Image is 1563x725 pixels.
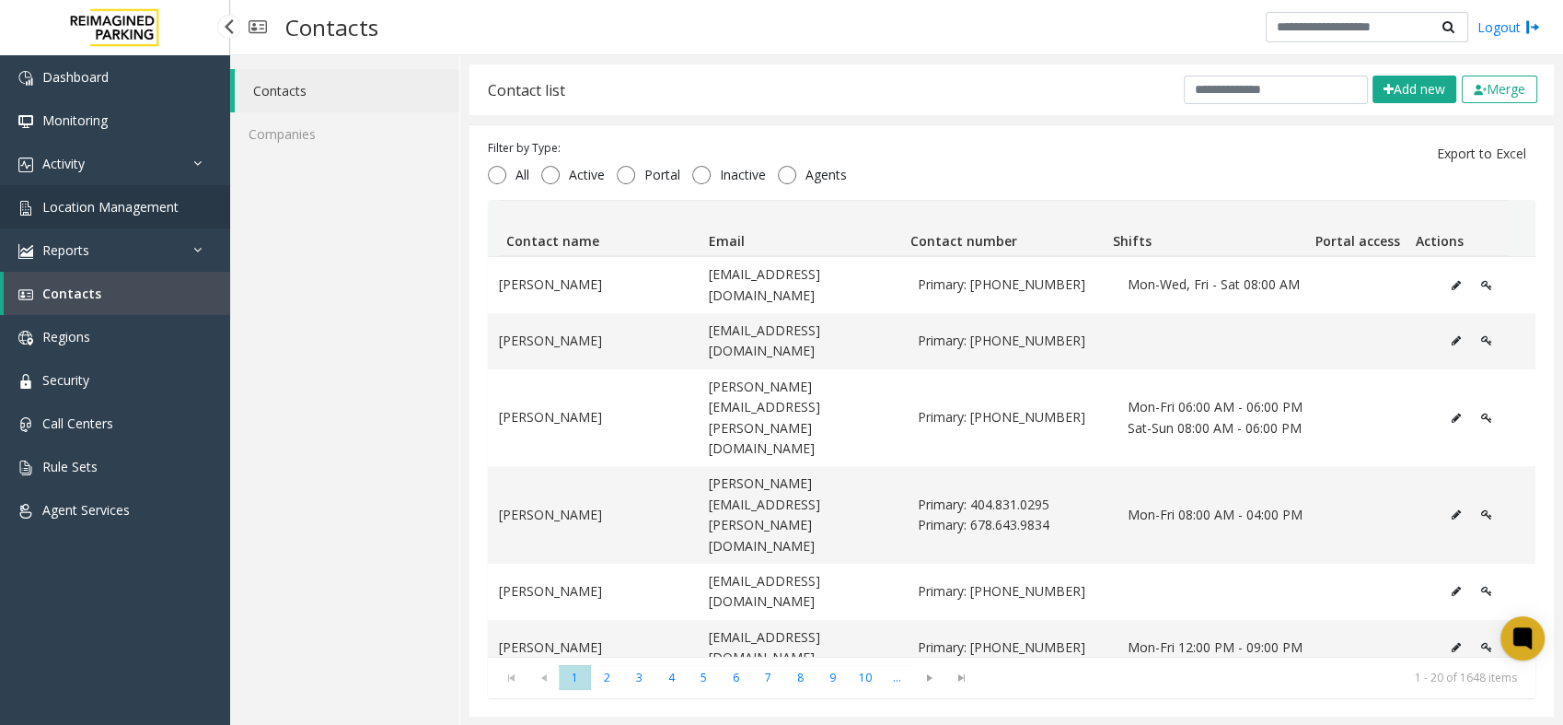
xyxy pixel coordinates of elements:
td: [PERSON_NAME][EMAIL_ADDRESS][PERSON_NAME][DOMAIN_NAME] [698,369,908,467]
span: Page 1 [559,665,591,690]
button: Edit Portal Access [1471,404,1502,432]
button: Merge [1462,76,1537,103]
span: Mon-Wed, Fri - Sat 08:00 AM [1128,275,1315,295]
input: Inactive [692,166,711,184]
button: Edit Portal Access [1471,501,1502,529]
img: check [1474,85,1487,96]
img: 'icon' [18,158,33,172]
td: [PERSON_NAME] [488,620,698,676]
span: Dashboard [42,68,109,86]
span: Contacts [42,285,101,302]
img: 'icon' [18,417,33,432]
img: 'icon' [18,461,33,475]
span: Location Management [42,198,179,216]
button: Edit [1441,501,1471,529]
td: [PERSON_NAME] [488,257,698,313]
input: Agents [778,166,796,184]
img: 'icon' [18,71,33,86]
span: Reports [42,241,89,259]
span: Rule Sets [42,458,98,475]
span: Security [42,371,89,389]
div: Filter by Type: [488,140,856,157]
th: Contact name [499,201,700,256]
input: All [488,166,506,184]
div: Data table [488,200,1535,657]
img: 'icon' [18,504,33,519]
span: Page 5 [688,665,720,690]
button: Add new [1372,76,1456,103]
button: Export to Excel [1426,139,1537,169]
img: logout [1525,18,1540,37]
h3: Contacts [276,5,388,50]
span: Go to the last page [945,665,978,691]
span: Active [560,166,614,184]
span: Activity [42,155,85,172]
button: Edit [1441,578,1471,605]
td: [PERSON_NAME] [488,369,698,467]
button: Edit Portal Access [1471,578,1502,605]
span: Regions [42,328,90,345]
span: Mon-Fri 12:00 PM - 09:00 PM [1128,637,1315,658]
div: Contact list [488,78,565,102]
th: Contact number [903,201,1105,256]
span: Go to the next page [913,665,945,691]
button: Edit [1441,404,1471,432]
img: 'icon' [18,374,33,389]
span: Go to the last page [949,671,974,685]
span: Page 3 [623,665,655,690]
td: [PERSON_NAME] [488,564,698,620]
span: Inactive [711,166,775,184]
span: Page 9 [816,665,849,690]
td: [EMAIL_ADDRESS][DOMAIN_NAME] [698,564,908,620]
th: Email [700,201,902,256]
span: Primary: 678.643.9834 [918,515,1106,535]
th: Actions [1407,201,1509,256]
span: Mon-Fri 06:00 AM - 06:00 PM [1128,397,1315,417]
span: Page 6 [720,665,752,690]
input: Active [541,166,560,184]
kendo-pager-info: 1 - 20 of 1648 items [989,670,1517,685]
a: Contacts [235,69,459,112]
button: Edit Portal Access [1471,272,1502,299]
a: Contacts [4,272,230,315]
img: 'icon' [18,244,33,259]
a: Companies [230,112,459,156]
a: Logout [1477,18,1540,37]
span: Go to the next page [917,671,942,685]
span: Primary: 404-409-1757 [918,407,1106,427]
span: Page 4 [655,665,688,690]
input: Portal [617,166,635,184]
img: pageIcon [249,5,267,50]
td: [PERSON_NAME][EMAIL_ADDRESS][PERSON_NAME][DOMAIN_NAME] [698,466,908,564]
img: 'icon' [18,114,33,129]
button: Edit [1441,634,1471,661]
th: Portal access [1307,201,1408,256]
span: Monitoring [42,111,108,129]
span: Primary: 404-536-4923 [918,581,1106,602]
span: Primary: 404-688-6492 [918,331,1106,351]
span: Portal [635,166,689,184]
span: Agent Services [42,501,130,519]
button: Edit Portal Access [1471,327,1502,355]
img: 'icon' [18,331,33,345]
td: [EMAIL_ADDRESS][DOMAIN_NAME] [698,257,908,313]
span: Page 2 [591,665,623,690]
td: [PERSON_NAME] [488,466,698,564]
span: Page 7 [752,665,784,690]
span: Call Centers [42,415,113,432]
td: [EMAIL_ADDRESS][DOMAIN_NAME] [698,313,908,369]
th: Shifts [1105,201,1306,256]
span: Page 8 [784,665,816,690]
img: 'icon' [18,201,33,216]
button: Edit [1441,272,1471,299]
span: Page 11 [881,665,913,690]
span: Sat-Sun 08:00 AM - 06:00 PM [1128,418,1315,439]
td: [EMAIL_ADDRESS][DOMAIN_NAME] [698,620,908,676]
span: Page 10 [849,665,881,690]
button: Edit [1441,327,1471,355]
button: Edit Portal Access [1471,634,1502,661]
span: Primary: 404.831.0295 [918,495,1106,515]
span: Mon-Fri 08:00 AM - 04:00 PM [1128,505,1315,525]
span: Primary: 404-597-0824 [918,275,1106,295]
td: [PERSON_NAME] [488,313,698,369]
